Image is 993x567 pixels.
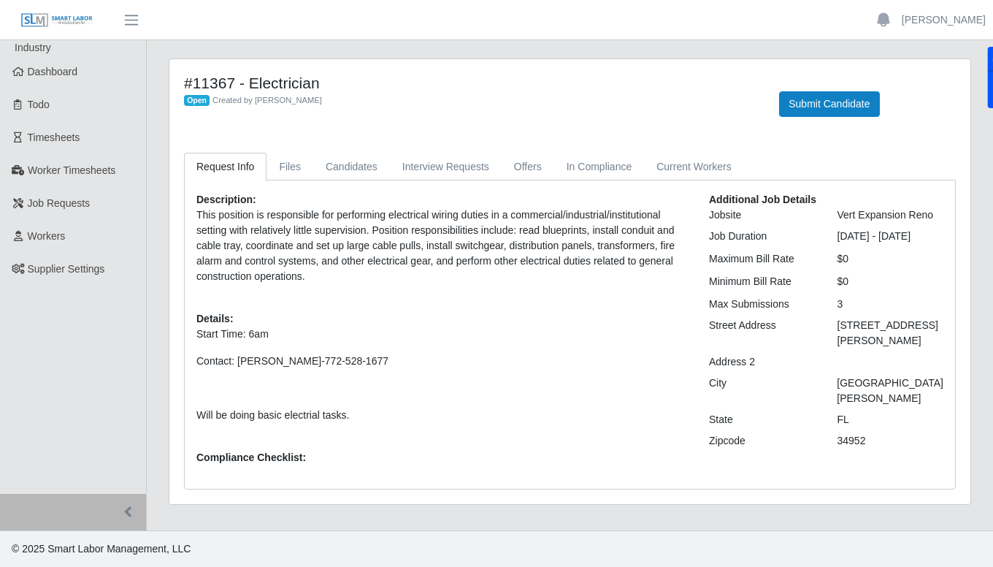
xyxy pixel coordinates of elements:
[827,412,955,427] div: FL
[698,354,827,370] div: Address 2
[698,274,827,289] div: Minimum Bill Rate
[698,229,827,244] div: Job Duration
[28,164,115,176] span: Worker Timesheets
[28,263,105,275] span: Supplier Settings
[184,153,267,181] a: Request Info
[779,91,879,117] button: Submit Candidate
[698,376,826,406] div: City
[644,153,743,181] a: Current Workers
[313,153,390,181] a: Candidates
[698,251,827,267] div: Maximum Bill Rate
[698,318,827,349] div: Street Address
[826,376,954,406] div: [GEOGRAPHIC_DATA][PERSON_NAME]
[28,197,91,209] span: Job Requests
[390,153,502,181] a: Interview Requests
[20,12,93,28] img: SLM Logo
[196,452,306,463] b: Compliance Checklist:
[827,251,955,267] div: $0
[196,327,687,342] p: Start Time: 6am
[502,153,554,181] a: Offers
[698,297,827,312] div: Max Submissions
[196,313,234,324] b: Details:
[267,153,313,181] a: Files
[196,354,687,369] p: Contact: [PERSON_NAME]-772-528-1677
[196,408,687,423] p: Will be doing basic electrial tasks.
[698,412,827,427] div: State
[28,99,50,110] span: Todo
[12,543,191,555] span: © 2025 Smart Labor Management, LLC
[827,274,955,289] div: $0
[184,74,757,92] h4: #11367 - Electrician
[827,433,955,449] div: 34952
[28,66,78,77] span: Dashboard
[28,132,80,143] span: Timesheets
[698,433,827,449] div: Zipcode
[554,153,645,181] a: In Compliance
[827,208,955,223] div: Vert Expansion Reno
[902,12,986,28] a: [PERSON_NAME]
[827,318,955,349] div: [STREET_ADDRESS][PERSON_NAME]
[709,194,816,205] b: Additional Job Details
[184,95,210,107] span: Open
[827,229,955,244] div: [DATE] - [DATE]
[196,208,687,284] p: This position is responsible for performing electrical wiring duties in a commercial/industrial/i...
[698,208,827,223] div: Jobsite
[196,194,256,205] b: Description:
[15,42,51,53] span: Industry
[827,297,955,312] div: 3
[212,96,322,104] span: Created by [PERSON_NAME]
[28,230,66,242] span: Workers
